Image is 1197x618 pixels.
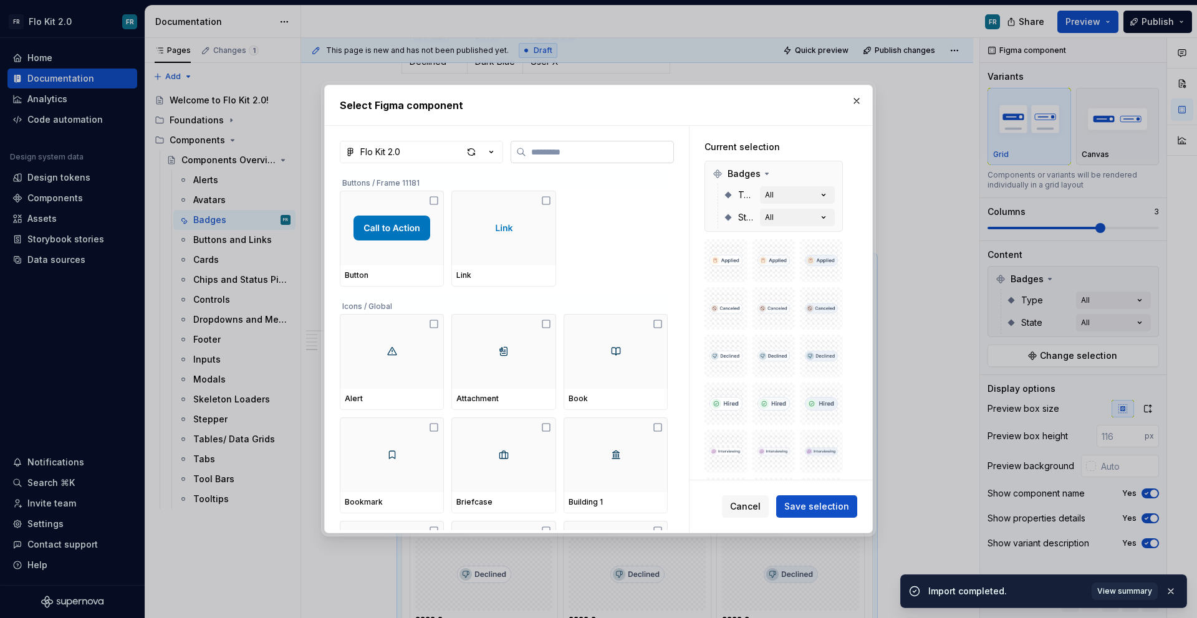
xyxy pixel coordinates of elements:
[345,497,439,507] div: Bookmark
[776,495,857,518] button: Save selection
[340,171,668,191] div: Buttons / Frame 11181
[340,294,668,314] div: Icons / Global
[730,500,761,513] span: Cancel
[928,585,1084,597] div: Import completed.
[1097,586,1152,596] span: View summary
[784,500,849,513] span: Save selection
[722,495,769,518] button: Cancel
[360,146,400,158] div: Flo Kit 2.0
[704,141,843,153] div: Current selection
[728,168,761,180] span: Badges
[340,141,503,163] button: Flo Kit 2.0
[345,394,439,404] div: Alert
[760,186,835,204] button: All
[456,394,550,404] div: Attachment
[738,211,755,224] span: State
[569,497,663,507] div: Building 1
[1092,582,1158,600] button: View summary
[340,98,857,113] h2: Select Figma component
[738,189,755,201] span: Type
[569,394,663,404] div: Book
[345,270,439,280] div: Button
[765,190,774,200] div: All
[708,164,840,184] div: Badges
[456,497,550,507] div: Briefcase
[456,270,550,280] div: Link
[765,212,774,222] div: All
[760,209,835,226] button: All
